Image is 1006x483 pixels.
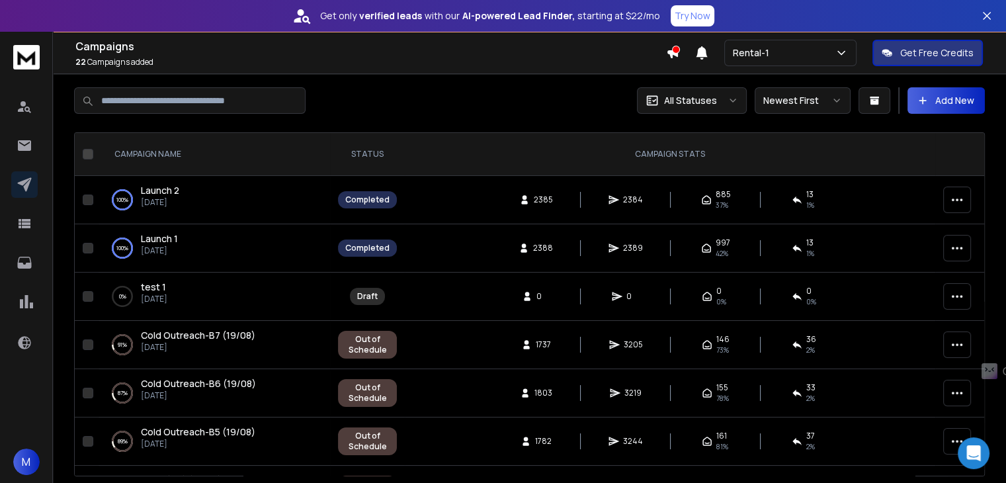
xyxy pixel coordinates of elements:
[675,9,710,22] p: Try Now
[75,57,666,67] p: Campaigns added
[345,195,390,205] div: Completed
[806,393,815,404] span: 2 %
[671,5,714,26] button: Try Now
[664,94,717,107] p: All Statuses
[99,369,330,417] td: 87%Cold Outreach-B6 (19/08)[DATE]
[141,197,179,208] p: [DATE]
[141,184,179,197] span: Launch 2
[716,393,729,404] span: 78 %
[733,46,775,60] p: Rental-1
[907,87,985,114] button: Add New
[806,382,816,393] span: 33
[716,286,722,296] span: 0
[141,232,178,245] a: Launch 1
[141,390,256,401] p: [DATE]
[118,386,128,400] p: 87 %
[716,189,731,200] span: 885
[345,334,390,355] div: Out of Schedule
[118,435,128,448] p: 89 %
[900,46,974,60] p: Get Free Credits
[99,321,330,369] td: 91%Cold Outreach-B7 (19/08)[DATE]
[534,195,553,205] span: 2385
[99,273,330,321] td: 0%test 1[DATE]
[330,133,405,176] th: STATUS
[141,342,255,353] p: [DATE]
[405,133,935,176] th: CAMPAIGN STATS
[13,449,40,475] button: M
[99,133,330,176] th: CAMPAIGN NAME
[116,193,128,206] p: 100 %
[623,243,643,253] span: 2389
[806,334,816,345] span: 36
[716,238,730,248] span: 997
[626,291,640,302] span: 0
[806,431,815,441] span: 37
[806,189,814,200] span: 13
[141,329,255,342] a: Cold Outreach-B7 (19/08)
[141,377,256,390] a: Cold Outreach-B6 (19/08)
[345,431,390,452] div: Out of Schedule
[806,248,814,259] span: 1 %
[320,9,660,22] p: Get only with our starting at $22/mo
[75,38,666,54] h1: Campaigns
[806,238,814,248] span: 13
[99,176,330,224] td: 100%Launch 2[DATE]
[141,184,179,197] a: Launch 2
[359,9,422,22] strong: verified leads
[958,437,989,469] div: Open Intercom Messenger
[141,329,255,341] span: Cold Outreach-B7 (19/08)
[716,382,728,393] span: 155
[141,245,178,256] p: [DATE]
[535,436,552,447] span: 1782
[716,441,728,452] span: 81 %
[806,200,814,210] span: 1 %
[345,382,390,404] div: Out of Schedule
[141,294,167,304] p: [DATE]
[141,439,255,449] p: [DATE]
[99,224,330,273] td: 100%Launch 1[DATE]
[806,296,816,307] span: 0%
[119,290,126,303] p: 0 %
[716,248,728,259] span: 42 %
[872,40,983,66] button: Get Free Credits
[624,339,643,350] span: 3205
[141,425,255,439] a: Cold Outreach-B5 (19/08)
[716,200,728,210] span: 37 %
[536,339,551,350] span: 1737
[534,388,552,398] span: 1803
[75,56,86,67] span: 22
[716,296,726,307] span: 0%
[716,345,729,355] span: 73 %
[118,338,127,351] p: 91 %
[716,431,727,441] span: 161
[116,241,128,255] p: 100 %
[755,87,851,114] button: Newest First
[357,291,378,302] div: Draft
[623,195,643,205] span: 2384
[99,417,330,466] td: 89%Cold Outreach-B5 (19/08)[DATE]
[806,441,815,452] span: 2 %
[536,291,550,302] span: 0
[716,334,730,345] span: 146
[806,286,812,296] span: 0
[806,345,815,355] span: 2 %
[141,281,166,294] a: test 1
[623,436,643,447] span: 3244
[624,388,642,398] span: 3219
[533,243,553,253] span: 2388
[462,9,575,22] strong: AI-powered Lead Finder,
[13,45,40,69] img: logo
[345,243,390,253] div: Completed
[141,281,166,293] span: test 1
